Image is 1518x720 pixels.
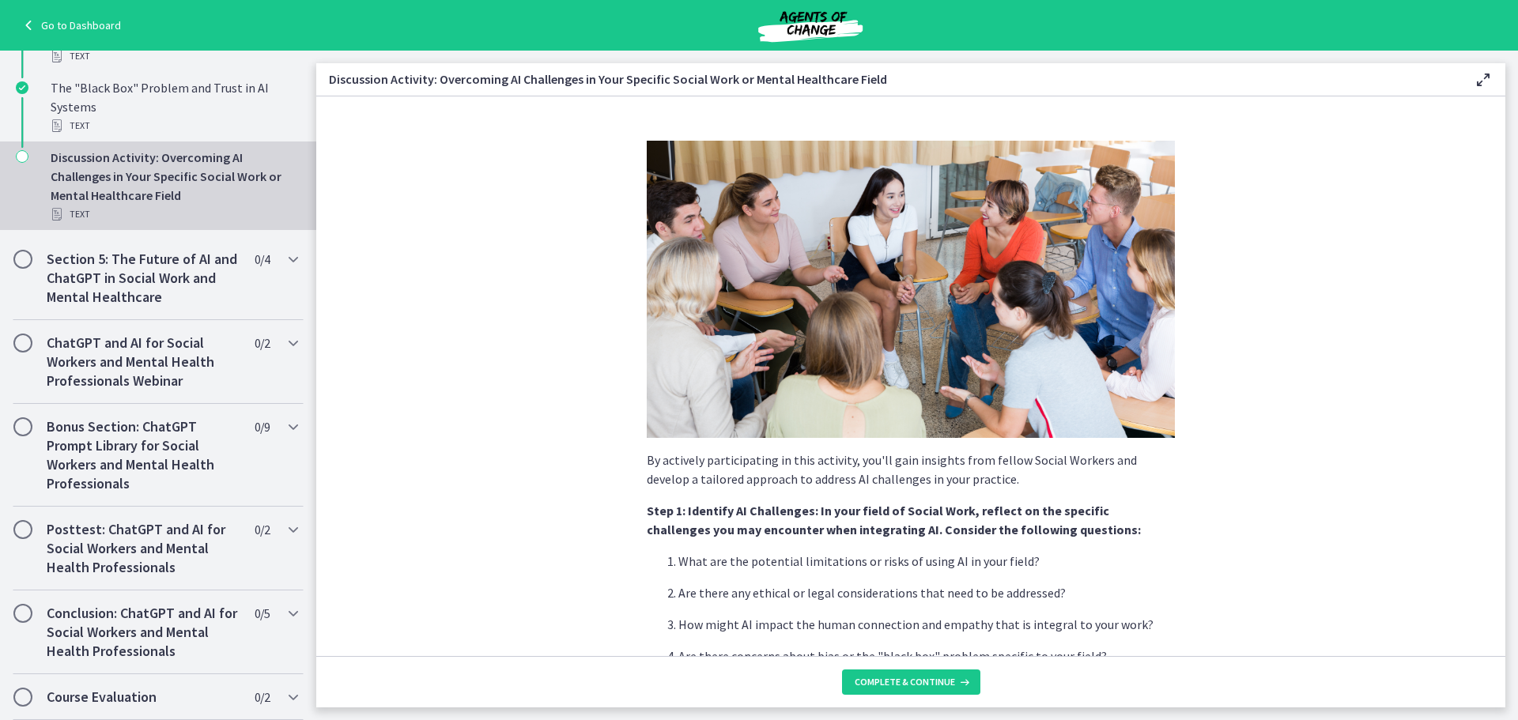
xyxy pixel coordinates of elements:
div: The "Black Box" Problem and Trust in AI Systems [51,78,297,135]
h2: ChatGPT and AI for Social Workers and Mental Health Professionals Webinar [47,334,240,390]
span: 0 / 2 [255,520,270,539]
h2: Course Evaluation [47,688,240,707]
h3: Discussion Activity: Overcoming AI Challenges in Your Specific Social Work or Mental Healthcare F... [329,70,1448,89]
p: By actively participating in this activity, you'll gain insights from fellow Social Workers and d... [647,450,1175,488]
h2: Section 5: The Future of AI and ChatGPT in Social Work and Mental Healthcare [47,250,240,307]
p: What are the potential limitations or risks of using AI in your field? [678,552,1175,571]
h2: Bonus Section: ChatGPT Prompt Library for Social Workers and Mental Health Professionals [47,417,240,493]
span: 0 / 4 [255,250,270,269]
span: 0 / 5 [255,604,270,623]
span: 0 / 2 [255,334,270,352]
div: Discussion Activity: Overcoming AI Challenges in Your Specific Social Work or Mental Healthcare F... [51,148,297,224]
div: Text [51,116,297,135]
p: How might AI impact the human connection and empathy that is integral to your work? [678,615,1175,634]
i: Completed [16,81,28,94]
img: Slides_for_Title_Slides_for_ChatGPT_and_AI_for_Social_Work_%2817%29.png [647,141,1175,438]
h2: Conclusion: ChatGPT and AI for Social Workers and Mental Health Professionals [47,604,240,661]
div: Text [51,205,297,224]
p: Are there concerns about bias or the "black box" problem specific to your field? [678,646,1175,665]
a: Go to Dashboard [19,16,121,35]
img: Agents of Change [716,6,905,44]
span: 0 / 2 [255,688,270,707]
button: Complete & continue [842,669,980,695]
strong: Step 1: Identify AI Challenges: In your field of Social Work, reflect on the specific challenges ... [647,503,1141,537]
div: Text [51,47,297,66]
span: Complete & continue [855,676,955,688]
p: Are there any ethical or legal considerations that need to be addressed? [678,583,1175,602]
h2: Posttest: ChatGPT and AI for Social Workers and Mental Health Professionals [47,520,240,577]
span: 0 / 9 [255,417,270,436]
